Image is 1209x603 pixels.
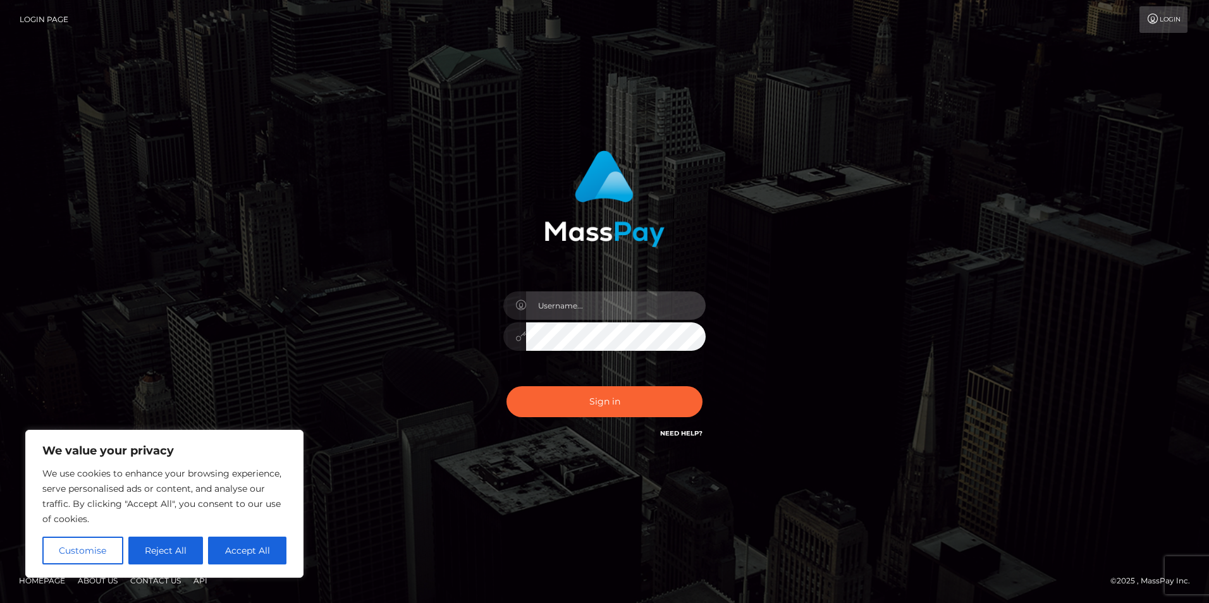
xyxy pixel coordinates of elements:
[660,429,703,437] a: Need Help?
[544,150,665,247] img: MassPay Login
[128,537,204,564] button: Reject All
[42,443,286,458] p: We value your privacy
[20,6,68,33] a: Login Page
[188,571,212,590] a: API
[506,386,703,417] button: Sign in
[125,571,186,590] a: Contact Us
[25,430,304,578] div: We value your privacy
[42,466,286,527] p: We use cookies to enhance your browsing experience, serve personalised ads or content, and analys...
[1110,574,1200,588] div: © 2025 , MassPay Inc.
[1139,6,1188,33] a: Login
[14,571,70,590] a: Homepage
[208,537,286,564] button: Accept All
[526,291,706,320] input: Username...
[42,537,123,564] button: Customise
[73,571,123,590] a: About Us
